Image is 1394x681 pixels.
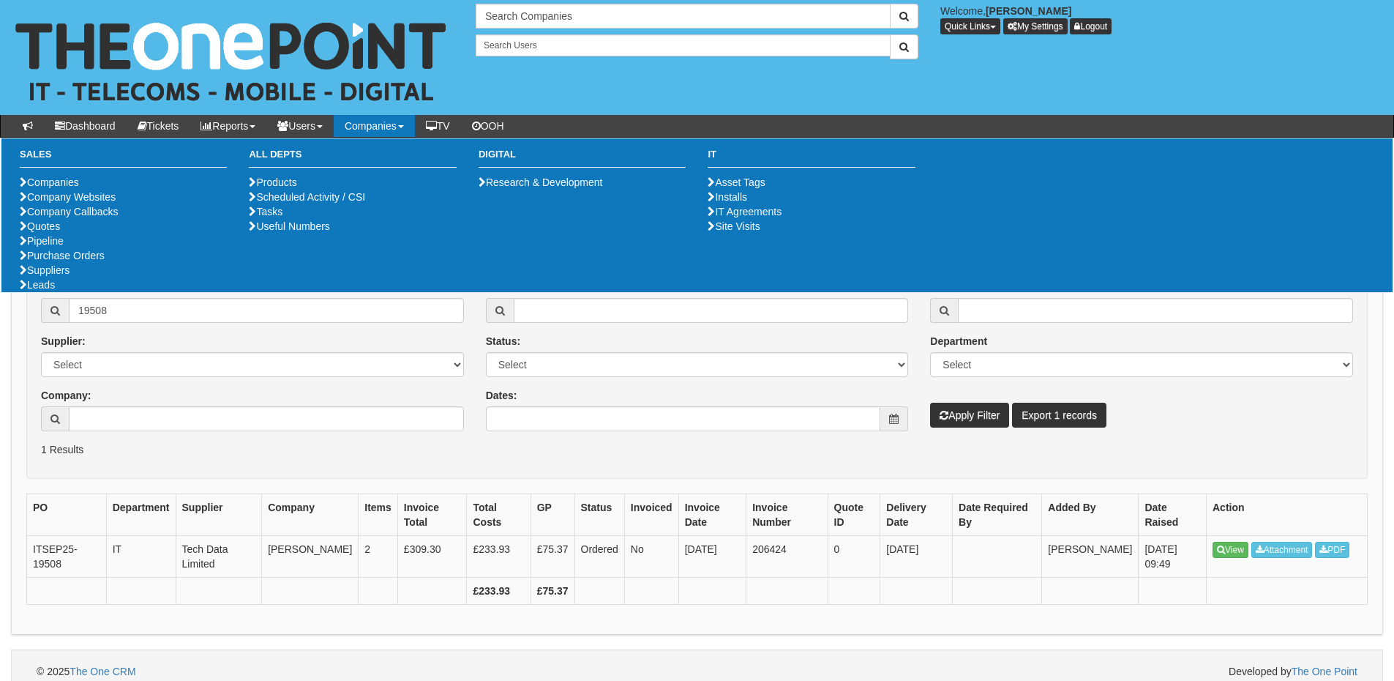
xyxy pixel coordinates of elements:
th: Company [262,494,359,535]
a: TV [415,115,461,137]
input: Search Users [476,34,891,56]
p: 1 Results [41,442,1353,457]
a: Products [249,176,296,188]
button: Apply Filter [930,403,1009,428]
h3: All Depts [249,149,456,168]
a: The One CRM [70,666,135,677]
td: [PERSON_NAME] [1042,535,1139,577]
span: Developed by [1229,664,1357,679]
a: Attachment [1251,542,1313,558]
td: £309.30 [397,535,467,577]
th: Invoice Date [678,494,746,535]
a: Logout [1070,18,1112,34]
a: Site Visits [708,220,760,232]
a: Company Callbacks [20,206,119,217]
a: Asset Tags [708,176,765,188]
th: Status [574,494,624,535]
label: Company: [41,388,91,403]
th: Date Required By [953,494,1042,535]
input: Search Companies [476,4,891,29]
a: Users [266,115,334,137]
th: Invoiced [624,494,678,535]
th: Added By [1042,494,1139,535]
span: © 2025 [37,666,136,677]
td: Tech Data Limited [176,535,262,577]
a: The One Point [1292,666,1357,677]
td: [DATE] [678,535,746,577]
a: Useful Numbers [249,220,329,232]
a: View [1213,542,1248,558]
td: 206424 [746,535,828,577]
a: Purchase Orders [20,250,105,261]
a: Tasks [249,206,282,217]
td: 0 [828,535,880,577]
td: [PERSON_NAME] [262,535,359,577]
td: £75.37 [531,535,574,577]
td: [DATE] [880,535,953,577]
label: Status: [486,334,520,349]
a: IT Agreements [708,206,782,217]
th: Invoice Number [746,494,828,535]
th: £75.37 [531,577,574,604]
th: Quote ID [828,494,880,535]
th: PO [27,494,107,535]
button: Quick Links [940,18,1000,34]
td: Ordered [574,535,624,577]
a: Companies [334,115,415,137]
a: Company Websites [20,191,116,203]
b: [PERSON_NAME] [986,5,1071,17]
h3: Sales [20,149,227,168]
a: Leads [20,279,55,291]
a: Export 1 records [1012,403,1106,428]
th: Action [1207,494,1368,535]
h3: IT [708,149,915,168]
td: No [624,535,678,577]
a: Installs [708,191,747,203]
a: Reports [190,115,266,137]
a: My Settings [1003,18,1068,34]
td: 2 [359,535,398,577]
label: Department [930,334,987,349]
label: Supplier: [41,334,86,349]
th: Delivery Date [880,494,953,535]
td: ITSEP25-19508 [27,535,107,577]
th: Department [106,494,176,535]
th: Supplier [176,494,262,535]
th: GP [531,494,574,535]
a: Research & Development [479,176,603,188]
div: Welcome, [929,4,1394,34]
th: Items [359,494,398,535]
td: £233.93 [467,535,531,577]
th: Total Costs [467,494,531,535]
h3: Digital [479,149,686,168]
a: Pipeline [20,235,64,247]
th: £233.93 [467,577,531,604]
label: Dates: [486,388,517,403]
a: Suppliers [20,264,70,276]
a: OOH [461,115,515,137]
th: Invoice Total [397,494,467,535]
a: Companies [20,176,79,188]
a: PDF [1315,542,1349,558]
a: Scheduled Activity / CSI [249,191,365,203]
a: Tickets [127,115,190,137]
td: [DATE] 09:49 [1139,535,1207,577]
th: Date Raised [1139,494,1207,535]
a: Dashboard [44,115,127,137]
td: IT [106,535,176,577]
a: Quotes [20,220,60,232]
